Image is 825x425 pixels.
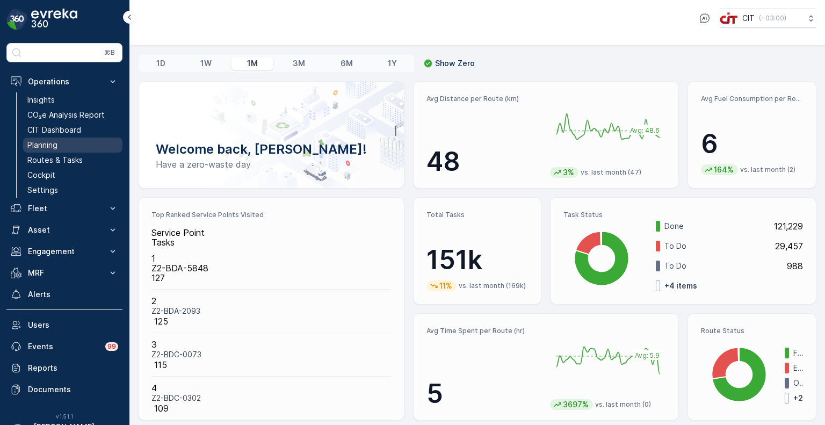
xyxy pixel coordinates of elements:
[156,141,387,158] p: Welcome back, [PERSON_NAME]!
[28,76,101,87] p: Operations
[27,140,57,150] p: Planning
[27,155,83,165] p: Routes & Tasks
[6,357,122,379] a: Reports
[563,211,803,219] p: Task Status
[151,254,391,263] p: 1
[28,384,118,395] p: Documents
[28,289,118,300] p: Alerts
[151,306,391,316] p: Z2-BDA-2093
[6,262,122,284] button: MRF
[28,203,101,214] p: Fleet
[701,128,803,160] p: 6
[151,296,391,306] p: 2
[154,404,391,413] p: 109
[562,167,575,178] p: 3%
[775,241,803,251] p: 29,457
[426,244,529,276] p: 151k
[426,378,542,410] p: 5
[27,185,58,196] p: Settings
[31,9,77,30] img: logo_dark-DEwI_e13.png
[793,393,805,404] p: + 2
[701,95,803,103] p: Avg Fuel Consumption per Route (lt)
[6,314,122,336] a: Users
[151,383,391,393] p: 4
[6,71,122,92] button: Operations
[341,58,353,69] p: 6M
[28,268,101,278] p: MRF
[787,261,803,271] p: 988
[107,342,117,351] p: 99
[426,95,542,103] p: Avg Distance per Route (km)
[793,348,803,358] p: Finished
[28,225,101,235] p: Asset
[154,316,391,326] p: 125
[28,246,101,257] p: Engagement
[6,284,122,305] a: Alerts
[720,9,816,28] button: CIT(+03:00)
[793,363,803,373] p: Expired
[27,95,55,105] p: Insights
[459,282,526,290] p: vs. last month (169k)
[6,219,122,241] button: Asset
[664,241,768,251] p: To Do
[595,400,651,409] p: vs. last month (0)
[6,241,122,262] button: Engagement
[156,158,387,171] p: Have a zero-waste day
[713,164,735,175] p: 164%
[154,360,391,370] p: 115
[23,107,122,123] a: CO₂e Analysis Report
[6,413,122,420] span: v 1.51.1
[438,280,453,291] p: 11%
[23,92,122,107] a: Insights
[581,168,641,177] p: vs. last month (47)
[664,221,767,232] p: Done
[701,327,803,335] p: Route Status
[151,393,391,404] p: Z2-BDC-0302
[23,168,122,183] a: Cockpit
[293,58,305,69] p: 3M
[23,183,122,198] a: Settings
[28,341,99,352] p: Events
[151,263,391,273] p: Z2-BDA-5848
[23,153,122,168] a: Routes & Tasks
[151,349,391,360] p: Z2-BDC-0073
[247,58,258,69] p: 1M
[151,237,391,247] p: Tasks
[664,280,697,291] p: + 4 items
[156,58,165,69] p: 1D
[426,146,542,178] p: 48
[151,273,391,283] p: 127
[426,211,529,219] p: Total Tasks
[774,221,803,231] p: 121,229
[793,378,803,388] p: Offline
[426,327,542,335] p: Avg Time Spent per Route (hr)
[27,170,55,181] p: Cockpit
[27,125,81,135] p: CIT Dashboard
[28,320,118,330] p: Users
[435,58,475,69] p: Show Zero
[104,48,115,57] p: ⌘B
[23,123,122,138] a: CIT Dashboard
[28,363,118,373] p: Reports
[200,58,212,69] p: 1W
[388,58,397,69] p: 1Y
[151,340,391,349] p: 3
[720,12,738,24] img: cit-logo_pOk6rL0.png
[664,261,780,271] p: To Do
[6,9,28,30] img: logo
[6,336,122,357] a: Events99
[6,379,122,400] a: Documents
[23,138,122,153] a: Planning
[6,198,122,219] button: Fleet
[742,13,755,24] p: CIT
[759,14,786,23] p: ( +03:00 )
[740,165,795,174] p: vs. last month (2)
[562,399,590,410] p: 3697%
[151,211,391,219] p: Top Ranked Service Points Visited
[151,228,391,237] p: Service Point
[27,110,105,120] p: CO₂e Analysis Report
